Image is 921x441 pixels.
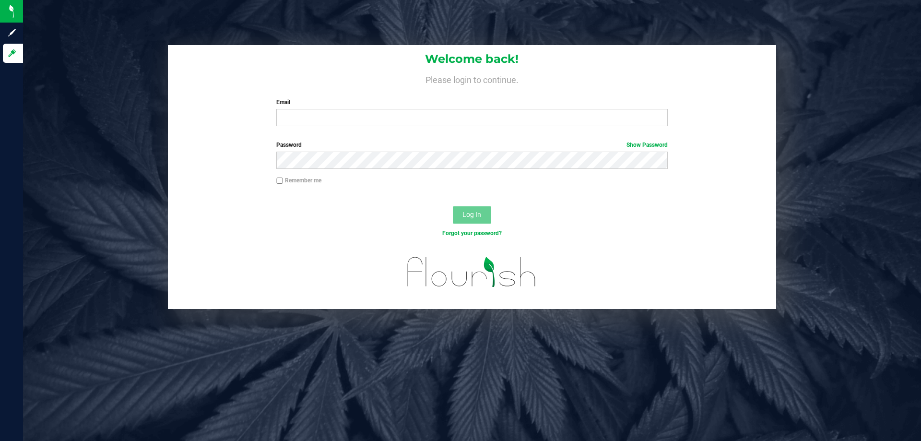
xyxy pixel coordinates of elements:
[7,28,17,37] inline-svg: Sign up
[442,230,502,237] a: Forgot your password?
[626,142,668,148] a: Show Password
[276,98,667,107] label: Email
[453,206,491,224] button: Log In
[276,178,283,184] input: Remember me
[168,53,776,65] h1: Welcome back!
[276,142,302,148] span: Password
[168,73,776,84] h4: Please login to continue.
[396,248,548,297] img: flourish_logo.svg
[276,176,321,185] label: Remember me
[462,211,481,218] span: Log In
[7,48,17,58] inline-svg: Log in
